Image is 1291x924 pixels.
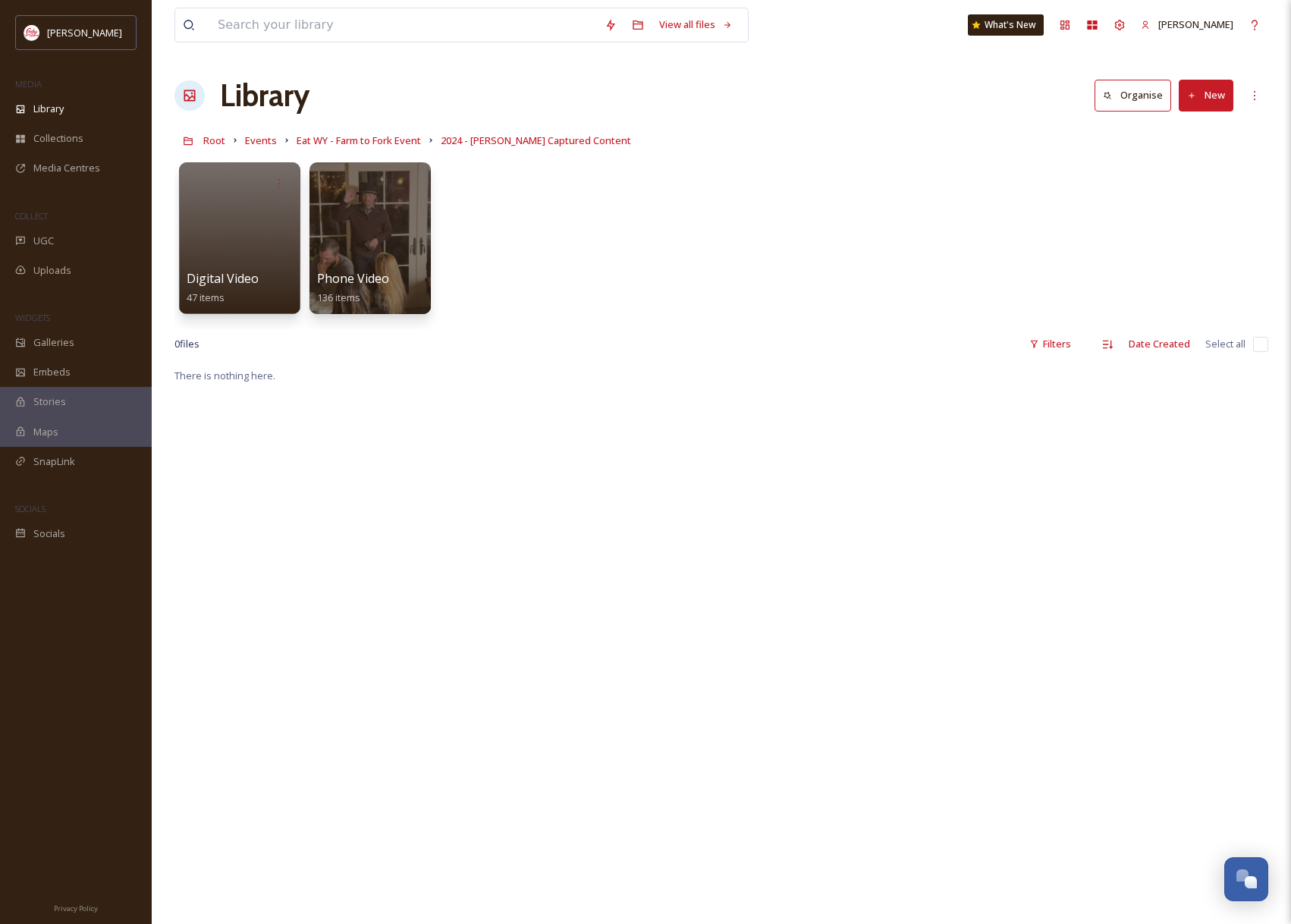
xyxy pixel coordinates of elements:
a: Root [203,131,225,149]
button: New [1179,80,1233,111]
span: 47 items [187,291,225,304]
span: Digital Video [187,270,259,287]
span: SnapLink [33,454,75,469]
button: Open Chat [1224,857,1268,901]
span: Root [203,134,225,147]
a: 2024 - [PERSON_NAME] Captured Content [441,131,631,149]
span: Media Centres [33,161,100,175]
span: Library [33,102,64,116]
span: Uploads [33,263,71,278]
span: UGC [33,234,54,248]
a: Library [220,73,309,118]
span: [PERSON_NAME] [1158,17,1233,31]
span: Galleries [33,335,74,350]
div: Date Created [1121,329,1198,359]
span: Stories [33,394,66,409]
a: Privacy Policy [54,898,98,916]
a: Events [245,131,277,149]
span: There is nothing here. [174,369,275,382]
span: WIDGETS [15,312,50,323]
span: 0 file s [174,337,199,351]
input: Search your library [210,8,597,42]
span: Events [245,134,277,147]
span: Select all [1205,337,1245,351]
a: Digital Video47 items [187,272,259,304]
span: Collections [33,131,83,146]
span: MEDIA [15,78,42,90]
span: SOCIALS [15,503,46,514]
a: [PERSON_NAME] [1133,10,1241,39]
div: Filters [1022,329,1079,359]
button: Organise [1095,80,1171,111]
a: Phone Video136 items [317,272,389,304]
span: Embeds [33,365,71,379]
span: COLLECT [15,210,48,222]
span: Eat WY - Farm to Fork Event [297,134,421,147]
span: Maps [33,425,58,439]
img: images%20(1).png [24,25,39,40]
a: Eat WY - Farm to Fork Event [297,131,421,149]
span: Privacy Policy [54,904,98,913]
span: Socials [33,526,65,541]
span: Phone Video [317,270,389,287]
a: View all files [652,10,740,39]
a: What's New [968,14,1044,36]
span: [PERSON_NAME] [47,26,122,39]
span: 2024 - [PERSON_NAME] Captured Content [441,134,631,147]
span: 136 items [317,291,360,304]
a: Organise [1095,80,1179,111]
